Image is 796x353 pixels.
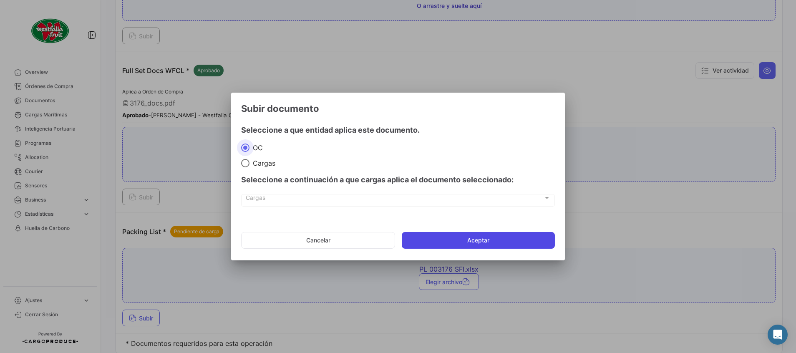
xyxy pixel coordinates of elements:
span: Cargas [246,196,543,203]
span: OC [249,144,263,152]
span: Cargas [249,159,275,167]
button: Cancelar [241,232,395,249]
h4: Seleccione a continuación a que cargas aplica el documento seleccionado: [241,174,555,186]
button: Aceptar [402,232,555,249]
div: Abrir Intercom Messenger [768,325,788,345]
h3: Subir documento [241,103,555,114]
h4: Seleccione a que entidad aplica este documento. [241,124,555,136]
